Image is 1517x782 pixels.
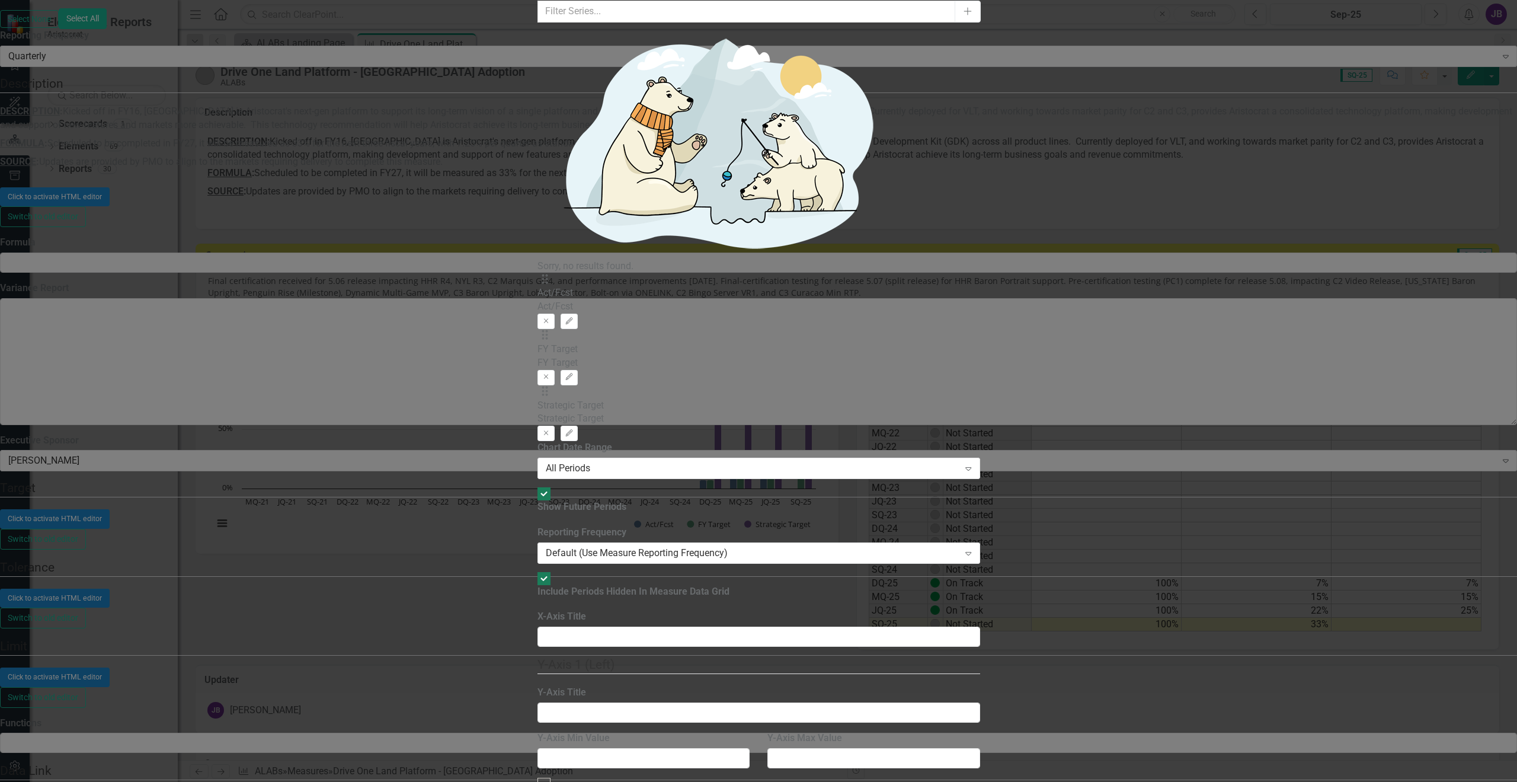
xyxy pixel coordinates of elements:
legend: Y-Axis 1 (Left) [537,656,980,674]
div: Sorry, no results found. [537,260,980,273]
input: Filter Series... [537,1,956,23]
label: Y-Axis Title [537,686,980,700]
label: Reporting Frequency [537,526,980,540]
div: Strategic Target [537,412,980,426]
div: Strategic Target [537,399,980,413]
div: Default (Use Measure Reporting Frequency) [546,546,959,560]
img: No results found [537,23,893,260]
div: All Periods [546,462,959,475]
div: Include Periods Hidden In Measure Data Grid [537,585,729,599]
div: Act/Fcst [537,300,980,314]
div: Show Future Periods [537,500,626,514]
label: X-Axis Title [537,610,980,624]
label: Y-Axis Min Value [537,732,750,745]
div: Act/Fcst [537,286,980,300]
div: FY Target [537,343,980,356]
div: FY Target [537,356,980,370]
label: Chart Date Range [537,441,980,455]
label: Y-Axis Max Value [767,732,980,745]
